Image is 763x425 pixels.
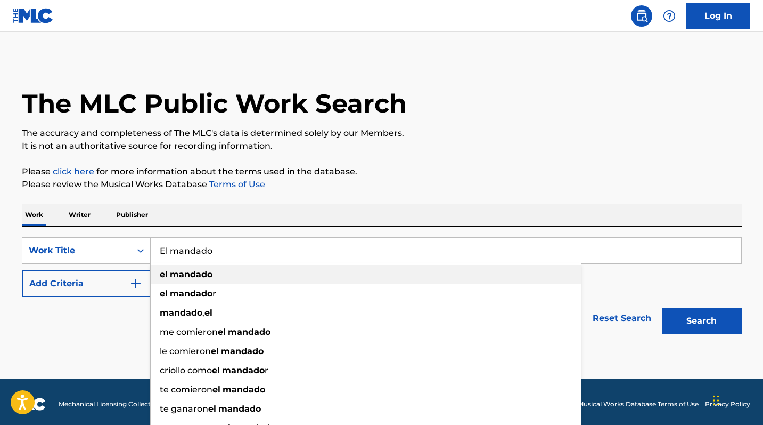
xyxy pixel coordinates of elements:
[160,346,211,356] span: le comieron
[22,140,742,153] p: It is not an authoritative source for recording information.
[22,237,742,340] form: Search Form
[113,204,151,226] p: Publisher
[686,3,750,29] a: Log In
[160,288,168,299] strong: el
[160,384,212,395] span: te comieron
[218,327,226,337] strong: el
[223,384,265,395] strong: mandado
[160,327,218,337] span: me comieron
[659,5,680,27] div: Help
[710,374,763,425] iframe: Chat Widget
[212,365,220,375] strong: el
[29,244,125,257] div: Work Title
[578,399,699,409] a: Musical Works Database Terms of Use
[208,404,216,414] strong: el
[129,277,142,290] img: 9d2ae6d4665cec9f34b9.svg
[713,384,719,416] div: Arrastrar
[202,308,204,318] span: ,
[212,288,216,299] span: r
[59,399,182,409] span: Mechanical Licensing Collective © 2025
[22,87,407,119] h1: The MLC Public Work Search
[170,269,212,279] strong: mandado
[663,10,676,22] img: help
[705,399,750,409] a: Privacy Policy
[22,204,46,226] p: Work
[204,308,212,318] strong: el
[13,8,54,23] img: MLC Logo
[22,165,742,178] p: Please for more information about the terms used in the database.
[710,374,763,425] div: Widget de chat
[228,327,270,337] strong: mandado
[207,179,265,189] a: Terms of Use
[662,308,742,334] button: Search
[212,384,220,395] strong: el
[222,365,265,375] strong: mandado
[218,404,261,414] strong: mandado
[160,404,208,414] span: te ganaron
[22,270,151,297] button: Add Criteria
[211,346,219,356] strong: el
[53,166,94,177] a: click here
[160,308,202,318] strong: mandado
[160,269,168,279] strong: el
[22,178,742,191] p: Please review the Musical Works Database
[635,10,648,22] img: search
[265,365,268,375] span: r
[160,365,212,375] span: criollo como
[221,346,264,356] strong: mandado
[170,288,212,299] strong: mandado
[631,5,652,27] a: Public Search
[587,307,657,330] a: Reset Search
[22,127,742,140] p: The accuracy and completeness of The MLC's data is determined solely by our Members.
[65,204,94,226] p: Writer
